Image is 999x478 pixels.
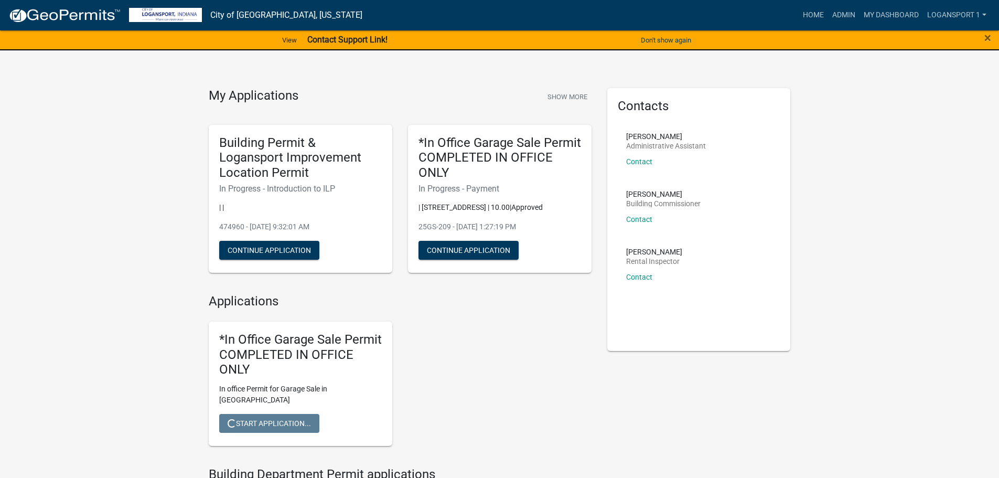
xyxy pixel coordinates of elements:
[418,241,519,260] button: Continue Application
[228,419,311,428] span: Start Application...
[828,5,860,25] a: Admin
[418,184,581,194] h6: In Progress - Payment
[984,31,991,44] button: Close
[626,142,706,150] p: Administrative Assistant
[219,135,382,180] h5: Building Permit & Logansport Improvement Location Permit
[860,5,923,25] a: My Dashboard
[219,384,382,406] p: In office Permit for Garage Sale in [GEOGRAPHIC_DATA]
[618,99,780,114] h5: Contacts
[626,200,701,207] p: Building Commissioner
[219,332,382,377] h5: *In Office Garage Sale Permit COMPLETED IN OFFICE ONLY
[418,135,581,180] h5: *In Office Garage Sale Permit COMPLETED IN OFFICE ONLY
[923,5,991,25] a: Logansport 1
[219,202,382,213] p: | |
[984,30,991,45] span: ×
[626,273,652,281] a: Contact
[418,221,581,232] p: 25GS-209 - [DATE] 1:27:19 PM
[543,88,592,105] button: Show More
[278,31,301,49] a: View
[799,5,828,25] a: Home
[219,221,382,232] p: 474960 - [DATE] 9:32:01 AM
[209,88,298,104] h4: My Applications
[637,31,695,49] button: Don't show again
[626,157,652,166] a: Contact
[219,184,382,194] h6: In Progress - Introduction to ILP
[418,202,581,213] p: | [STREET_ADDRESS] | 10.00|Approved
[209,294,592,309] h4: Applications
[129,8,202,22] img: City of Logansport, Indiana
[626,215,652,224] a: Contact
[626,248,682,256] p: [PERSON_NAME]
[626,258,682,265] p: Rental Inspector
[219,414,319,433] button: Start Application...
[626,190,701,198] p: [PERSON_NAME]
[626,133,706,140] p: [PERSON_NAME]
[307,35,388,45] strong: Contact Support Link!
[210,6,362,24] a: City of [GEOGRAPHIC_DATA], [US_STATE]
[219,241,319,260] button: Continue Application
